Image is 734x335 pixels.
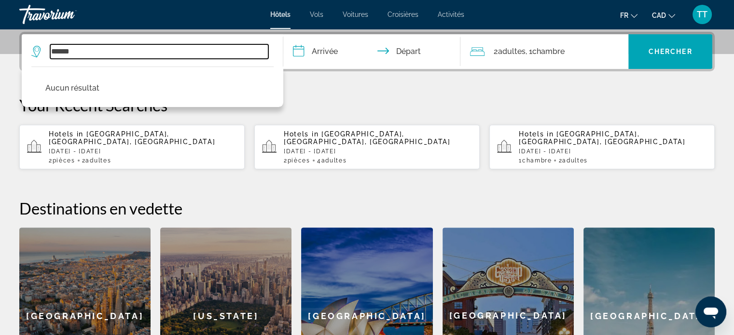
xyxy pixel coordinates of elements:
div: Search widget [22,34,712,69]
span: Adultes [321,157,346,164]
span: Chambre [532,47,564,56]
button: Travelers: 2 adults, 0 children [460,34,628,69]
span: 2 [284,157,310,164]
span: 2 [558,157,587,164]
span: Adultes [498,47,525,56]
button: User Menu [690,4,715,25]
span: 4 [317,157,346,164]
span: Adultes [562,157,588,164]
span: Hotels in [49,130,83,138]
span: pièces [288,157,310,164]
span: Chambre [522,157,552,164]
span: Chercher [649,48,692,55]
span: 2 [493,45,525,58]
button: Change language [620,8,637,22]
p: [DATE] - [DATE] [49,148,237,155]
button: Hotels in [GEOGRAPHIC_DATA], [GEOGRAPHIC_DATA], [GEOGRAPHIC_DATA][DATE] - [DATE]2pièces2Adultes [19,124,245,170]
span: 2 [82,157,111,164]
span: [GEOGRAPHIC_DATA], [GEOGRAPHIC_DATA], [GEOGRAPHIC_DATA] [519,130,685,146]
p: Your Recent Searches [19,95,715,115]
span: CAD [652,12,666,19]
span: [GEOGRAPHIC_DATA], [GEOGRAPHIC_DATA], [GEOGRAPHIC_DATA] [284,130,450,146]
span: , 1 [525,45,564,58]
button: Hotels in [GEOGRAPHIC_DATA], [GEOGRAPHIC_DATA], [GEOGRAPHIC_DATA][DATE] - [DATE]2pièces4Adultes [254,124,480,170]
button: Chercher [628,34,712,69]
iframe: Bouton de lancement de la fenêtre de messagerie [695,296,726,327]
span: 2 [49,157,75,164]
span: pièces [53,157,75,164]
span: fr [620,12,628,19]
span: Hotels in [519,130,554,138]
button: Change currency [652,8,675,22]
h2: Destinations en vedette [19,199,715,218]
a: Voitures [343,11,368,18]
span: 1 [519,157,552,164]
a: Activités [438,11,464,18]
a: Vols [310,11,323,18]
span: Adultes [85,157,111,164]
p: [DATE] - [DATE] [519,148,707,155]
span: Hotels in [284,130,319,138]
button: Check in and out dates [283,34,461,69]
p: Aucun résultat [45,81,99,95]
button: Hotels in [GEOGRAPHIC_DATA], [GEOGRAPHIC_DATA], [GEOGRAPHIC_DATA][DATE] - [DATE]1Chambre2Adultes [489,124,715,170]
a: Croisières [388,11,418,18]
a: Hôtels [270,11,291,18]
span: [GEOGRAPHIC_DATA], [GEOGRAPHIC_DATA], [GEOGRAPHIC_DATA] [49,130,215,146]
p: [DATE] - [DATE] [284,148,472,155]
span: TT [697,10,707,19]
a: Travorium [19,2,116,27]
